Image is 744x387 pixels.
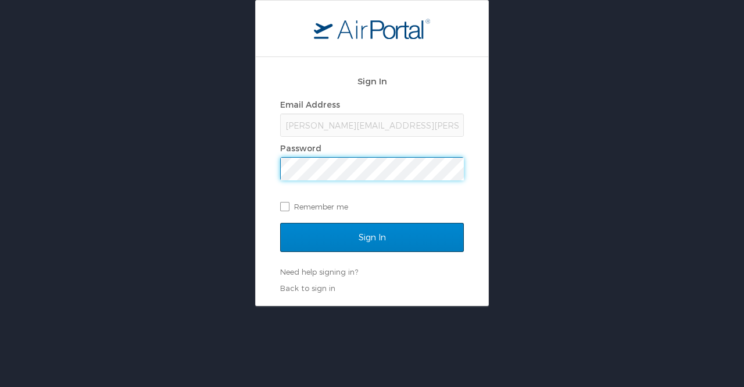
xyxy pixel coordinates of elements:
label: Email Address [280,100,340,109]
label: Remember me [280,198,464,215]
a: Back to sign in [280,283,335,293]
img: logo [314,18,430,39]
label: Password [280,143,321,153]
a: Need help signing in? [280,267,358,276]
input: Sign In [280,223,464,252]
h2: Sign In [280,74,464,88]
